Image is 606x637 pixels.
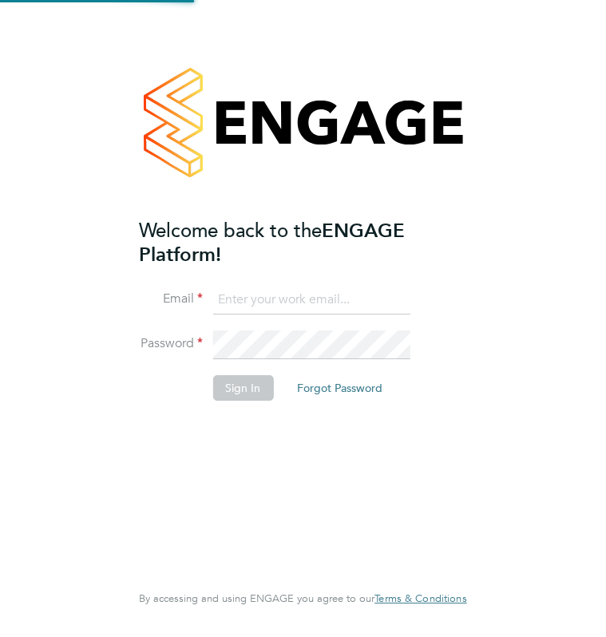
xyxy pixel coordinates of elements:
button: Sign In [212,375,273,401]
span: Terms & Conditions [374,591,466,605]
label: Email [139,291,203,307]
span: Welcome back to the [139,218,322,243]
label: Password [139,335,203,352]
h2: ENGAGE Platform! [139,219,450,267]
a: Terms & Conditions [374,592,466,605]
input: Enter your work email... [212,286,410,315]
button: Forgot Password [284,375,395,401]
span: By accessing and using ENGAGE you agree to our [139,591,466,605]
